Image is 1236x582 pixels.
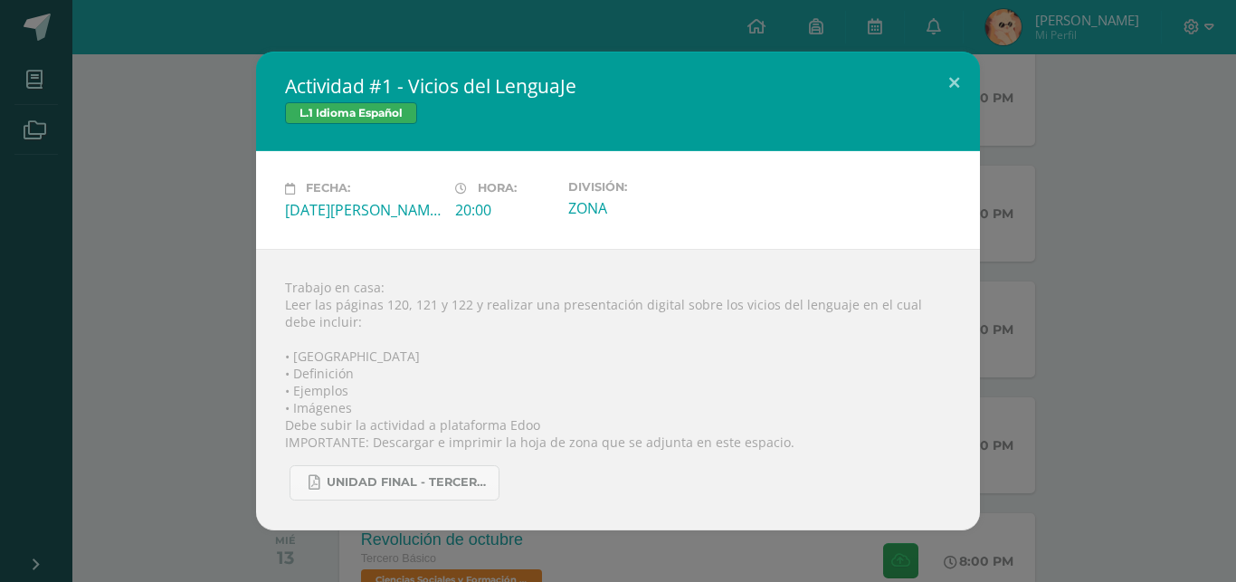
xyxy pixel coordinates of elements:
div: 20:00 [455,200,554,220]
button: Close (Esc) [928,52,980,113]
a: UNIDAD FINAL - TERCERO BASICO A-B-C.pdf [290,465,499,501]
label: División: [568,180,724,194]
span: Hora: [478,182,517,196]
div: [DATE][PERSON_NAME] [285,200,441,220]
span: L.1 Idioma Español [285,102,417,124]
span: UNIDAD FINAL - TERCERO BASICO A-B-C.pdf [327,475,490,490]
div: Trabajo en casa: Leer las páginas 120, 121 y 122 y realizar una presentación digital sobre los vi... [256,249,980,530]
div: ZONA [568,198,724,218]
span: Fecha: [306,182,350,196]
h2: Actividad #1 - Vicios del LenguaJe [285,73,951,99]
